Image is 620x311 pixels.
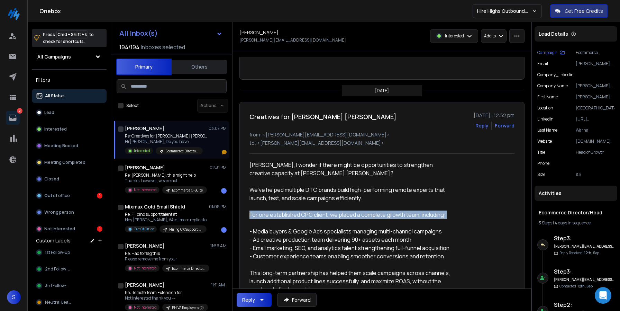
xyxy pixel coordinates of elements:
p: Email [537,61,548,66]
button: S [7,290,21,304]
button: All Status [32,89,107,103]
p: Phone [537,161,549,166]
p: 11:11 AM [211,282,227,288]
div: 1 [221,227,227,233]
span: 2nd Follow-up [45,266,73,272]
p: website [537,139,552,144]
h1: Creatives for [PERSON_NAME] [PERSON_NAME] [249,112,396,122]
p: Re: Creatives for [PERSON_NAME] [PERSON_NAME] [125,133,208,139]
h1: All Campaigns [37,53,71,60]
p: to: <[PERSON_NAME][EMAIL_ADDRESS][DOMAIN_NAME]> [249,140,514,146]
button: Neutral Leads [32,295,107,309]
p: Meeting Completed [44,160,85,165]
p: Meeting Booked [44,143,78,149]
button: Campaign [537,50,565,55]
button: All Inbox(s) [114,26,228,40]
h1: All Inbox(s) [119,30,158,37]
span: 12th, Sep [577,284,593,288]
span: Cmd + Shift + k [56,30,88,38]
h6: [PERSON_NAME][EMAIL_ADDRESS][DOMAIN_NAME] [554,244,614,249]
p: Re: Had to flag this [125,251,208,256]
p: 03:07 PM [209,126,227,131]
a: 2 [6,111,20,125]
p: company_linkedin [537,72,574,78]
p: Reply Received [559,250,599,256]
span: 3rd Follow-up [45,283,72,288]
button: Reply [237,293,272,307]
h1: [PERSON_NAME] [125,282,164,288]
button: Closed [32,172,107,186]
h3: Filters [32,75,107,85]
span: 194 / 194 [119,43,139,51]
p: [PERSON_NAME] [PERSON_NAME] [576,83,614,89]
span: Neutral Leads [45,300,73,305]
p: Ecommerce C-Suite [172,188,203,193]
p: Interested [445,33,464,39]
button: Not Interested1 [32,222,107,236]
p: Head of Growth [576,150,614,155]
button: Interested [32,122,107,136]
p: [PERSON_NAME][EMAIL_ADDRESS][DOMAIN_NAME] [239,37,346,43]
p: Not Interested [134,187,157,193]
button: Get Free Credits [550,4,608,18]
button: Wrong person [32,205,107,219]
p: from: <[PERSON_NAME][EMAIL_ADDRESS][DOMAIN_NAME]> [249,131,514,138]
p: Hi [PERSON_NAME], Do you have [125,139,208,144]
button: 1st Follow-up [32,246,107,259]
p: 02:31 PM [210,165,227,170]
button: Reply [475,122,489,129]
p: 11:56 AM [210,243,227,249]
button: 2nd Follow-up [32,262,107,276]
button: Meeting Completed [32,155,107,169]
div: 1 [221,188,227,194]
span: 12th, Sep [584,250,599,255]
button: Out of office1 [32,189,107,203]
p: Warna [576,127,614,133]
p: [DATE] : 12:52 pm [474,112,514,119]
h3: Inboxes selected [141,43,185,51]
p: First Name [537,94,558,100]
p: [DOMAIN_NAME] [576,139,614,144]
p: 01:08 PM [209,204,227,210]
h1: Mixmax Cold Email Shield [125,203,185,210]
p: Size [537,172,545,177]
p: Hey [PERSON_NAME], Want more replies to [125,217,207,223]
p: Ecommerce Director/Head [165,149,199,154]
div: Open Intercom Messenger [595,287,611,304]
p: 2 [17,108,22,114]
p: Last Name [537,127,557,133]
h1: [PERSON_NAME] [125,242,164,249]
label: Select [126,103,139,108]
p: All Status [45,93,65,99]
p: [DATE] [375,88,389,94]
p: Out Of Office [134,226,154,232]
p: [GEOGRAPHIC_DATA] [576,105,614,111]
button: Forward [277,293,317,307]
button: Others [172,59,227,74]
div: Activities [535,186,617,201]
p: Ecommerce Director/Head [172,266,205,271]
button: Lead [32,106,107,119]
div: 1 [97,193,102,198]
p: Hire Highs Outbound Engine [477,8,532,15]
p: Please remove me from your [125,256,208,262]
p: Not Interested [44,226,75,232]
p: Add to [484,33,496,39]
p: Re: Remote Team Extension for [125,290,208,295]
div: Forward [495,122,514,129]
p: Lead [44,110,54,115]
h1: [PERSON_NAME] [239,29,279,36]
p: Not interested thank you --- [125,295,208,301]
button: 3rd Follow-up [32,279,107,293]
img: logo [7,7,21,21]
div: | [539,220,613,226]
p: PH VA Employers (2) [172,305,204,310]
button: All Campaigns [32,50,107,64]
h1: Ecommerce Director/Head [539,209,613,216]
p: Closed [44,176,59,182]
span: 4 days in sequence [555,220,591,226]
p: [PERSON_NAME][EMAIL_ADDRESS][DOMAIN_NAME] [576,61,614,66]
p: Hiring CX Support and BDR [169,227,202,232]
